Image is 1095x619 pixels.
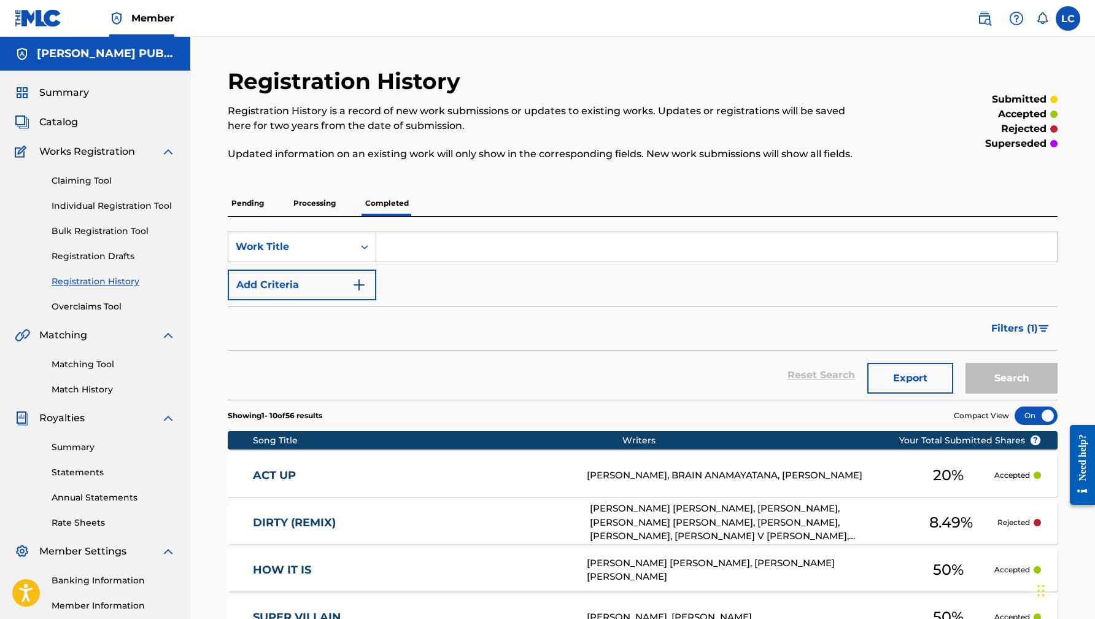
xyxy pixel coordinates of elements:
[15,115,29,130] img: Catalog
[1004,6,1029,31] div: Help
[590,502,905,543] div: [PERSON_NAME] [PERSON_NAME], [PERSON_NAME], [PERSON_NAME] [PERSON_NAME], [PERSON_NAME], [PERSON_N...
[933,464,964,486] span: 20 %
[977,11,992,26] img: search
[39,411,85,426] span: Royalties
[985,136,1047,151] p: superseded
[52,441,176,454] a: Summary
[39,115,78,130] span: Catalog
[52,574,176,587] a: Banking Information
[52,275,176,288] a: Registration History
[1037,572,1045,609] div: Drag
[622,434,938,447] div: Writers
[253,469,571,483] a: ACT UP
[362,190,412,216] p: Completed
[991,321,1038,336] span: Filters ( 1 )
[52,599,176,612] a: Member Information
[161,328,176,343] img: expand
[972,6,997,31] a: Public Search
[998,107,1047,122] p: accepted
[15,144,31,159] img: Works Registration
[994,564,1030,575] p: Accepted
[131,11,174,25] span: Member
[52,491,176,504] a: Annual Statements
[161,411,176,426] img: expand
[994,470,1030,481] p: Accepted
[52,516,176,529] a: Rate Sheets
[39,328,87,343] span: Matching
[992,92,1047,107] p: submitted
[1061,416,1095,515] iframe: Resource Center
[15,47,29,61] img: Accounts
[352,278,366,292] img: 9d2ae6d4665cec9f34b9.svg
[37,47,176,61] h5: PAUL CABBIN PUBLISHING
[15,85,29,100] img: Summary
[236,239,346,254] div: Work Title
[997,517,1030,528] p: Rejected
[1031,435,1040,445] span: ?
[15,115,78,130] a: CatalogCatalog
[15,544,29,559] img: Member Settings
[228,147,867,162] p: Updated information on an existing work will only show in the corresponding fields. New work subm...
[1036,12,1048,25] div: Notifications
[899,434,1041,447] span: Your Total Submitted Shares
[253,434,623,447] div: Song Title
[290,190,339,216] p: Processing
[228,190,268,216] p: Pending
[39,544,126,559] span: Member Settings
[15,9,62,27] img: MLC Logo
[867,363,953,394] button: Export
[109,11,124,26] img: Top Rightsholder
[228,68,466,95] h2: Registration History
[1039,325,1049,332] img: filter
[15,85,89,100] a: SummarySummary
[52,300,176,313] a: Overclaims Tool
[52,358,176,371] a: Matching Tool
[15,328,30,343] img: Matching
[52,174,176,187] a: Claiming Tool
[954,410,1009,421] span: Compact View
[52,466,176,479] a: Statements
[39,85,89,100] span: Summary
[1009,11,1024,26] img: help
[933,559,964,581] span: 50 %
[228,104,867,133] p: Registration History is a record of new work submissions or updates to existing works. Updates or...
[161,544,176,559] img: expand
[228,270,376,300] button: Add Criteria
[929,512,973,534] span: 8.49 %
[15,411,29,426] img: Royalties
[587,469,902,483] div: [PERSON_NAME], BRAIN ANAMAYATANA, [PERSON_NAME]
[228,410,322,421] p: Showing 1 - 10 of 56 results
[161,144,176,159] img: expand
[1034,560,1095,619] iframe: Chat Widget
[52,250,176,263] a: Registration Drafts
[52,225,176,238] a: Bulk Registration Tool
[1056,6,1080,31] div: User Menu
[39,144,135,159] span: Works Registration
[52,200,176,212] a: Individual Registration Tool
[587,556,902,584] div: [PERSON_NAME] [PERSON_NAME], [PERSON_NAME] [PERSON_NAME]
[984,313,1058,344] button: Filters (1)
[52,383,176,396] a: Match History
[253,563,571,577] a: HOW IT IS
[253,516,574,530] a: DIRTY (REMIX)
[228,232,1058,400] form: Search Form
[1001,122,1047,136] p: rejected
